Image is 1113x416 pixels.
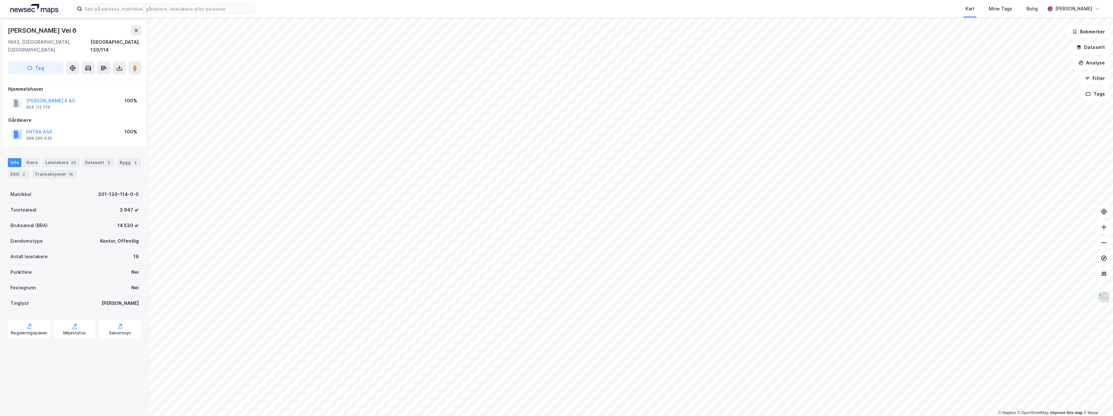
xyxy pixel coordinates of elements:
button: Analyse [1073,56,1110,69]
div: 0663, [GEOGRAPHIC_DATA], [GEOGRAPHIC_DATA] [8,38,90,54]
div: Bolig [1026,5,1038,13]
div: Miljøstatus [63,330,86,336]
div: Saksinnsyn [109,330,131,336]
div: 14 530 ㎡ [117,222,139,229]
div: Tinglyst [10,299,29,307]
div: Kart [965,5,975,13]
div: Nei [131,284,139,292]
button: Tag [8,62,64,75]
div: Datasett [82,158,114,167]
div: Kontor, Offentlig [100,237,139,245]
div: Info [8,158,21,167]
div: 19 [133,253,139,260]
div: Tomteareal [10,206,36,214]
div: Punktleie [10,268,32,276]
div: Leietakere [43,158,80,167]
button: Filter [1079,72,1110,85]
div: Kontrollprogram for chat [1081,385,1113,416]
div: 301-130-114-0-0 [98,191,139,198]
div: Eiere [24,158,40,167]
a: Mapbox [998,410,1016,415]
div: Reguleringsplaner [11,330,47,336]
a: Improve this map [1050,410,1083,415]
div: Gårdeiere [8,116,141,124]
div: Hjemmelshaver [8,85,141,93]
div: 100% [125,97,137,105]
div: 999 296 432 [26,136,52,141]
div: Bruksareal (BRA) [10,222,48,229]
div: 20 [70,159,77,166]
div: Nei [131,268,139,276]
img: logo.a4113a55bc3d86da70a041830d287a7e.svg [10,4,58,14]
iframe: Chat Widget [1081,385,1113,416]
button: Datasett [1071,41,1110,54]
div: [PERSON_NAME] [1055,5,1092,13]
button: Bokmerker [1067,25,1110,38]
div: 3 [105,159,112,166]
div: [PERSON_NAME] Vei 6 [8,25,78,36]
div: 14 [67,171,74,178]
div: 3 947 ㎡ [120,206,139,214]
div: [PERSON_NAME] [102,299,139,307]
div: 2 [132,159,138,166]
div: 100% [125,128,137,136]
div: 924 112 719 [26,105,50,110]
img: Z [1098,291,1110,303]
button: Tags [1080,87,1110,100]
div: Mine Tags [989,5,1012,13]
div: Eiendomstype [10,237,43,245]
div: Festegrunn [10,284,36,292]
input: Søk på adresse, matrikkel, gårdeiere, leietakere eller personer [82,4,255,14]
div: Bygg [117,158,141,167]
div: ESG [8,170,30,179]
div: [GEOGRAPHIC_DATA], 130/114 [90,38,141,54]
div: Matrikkel [10,191,31,198]
div: Transaksjoner [32,170,77,179]
div: Antall leietakere [10,253,48,260]
a: OpenStreetMap [1017,410,1049,415]
div: 2 [20,171,27,178]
